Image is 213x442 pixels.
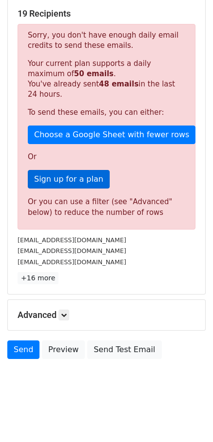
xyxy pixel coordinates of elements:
h5: 19 Recipients [18,8,195,19]
strong: 48 emails [99,80,138,88]
a: Send [7,340,39,359]
h5: Advanced [18,310,195,320]
strong: 50 emails [74,69,114,78]
small: [EMAIL_ADDRESS][DOMAIN_NAME] [18,236,126,244]
p: Your current plan supports a daily maximum of . You've already sent in the last 24 hours. [28,59,185,100]
iframe: Chat Widget [164,395,213,442]
div: Or you can use a filter (see "Advanced" below) to reduce the number of rows [28,196,185,218]
p: Sorry, you don't have enough daily email credits to send these emails. [28,30,185,51]
a: Send Test Email [87,340,161,359]
a: +16 more [18,272,58,284]
p: Or [28,152,185,162]
div: 聊天小组件 [164,395,213,442]
p: To send these emails, you can either: [28,107,185,118]
small: [EMAIL_ADDRESS][DOMAIN_NAME] [18,247,126,254]
small: [EMAIL_ADDRESS][DOMAIN_NAME] [18,258,126,266]
a: Preview [42,340,85,359]
a: Sign up for a plan [28,170,110,189]
a: Choose a Google Sheet with fewer rows [28,126,195,144]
